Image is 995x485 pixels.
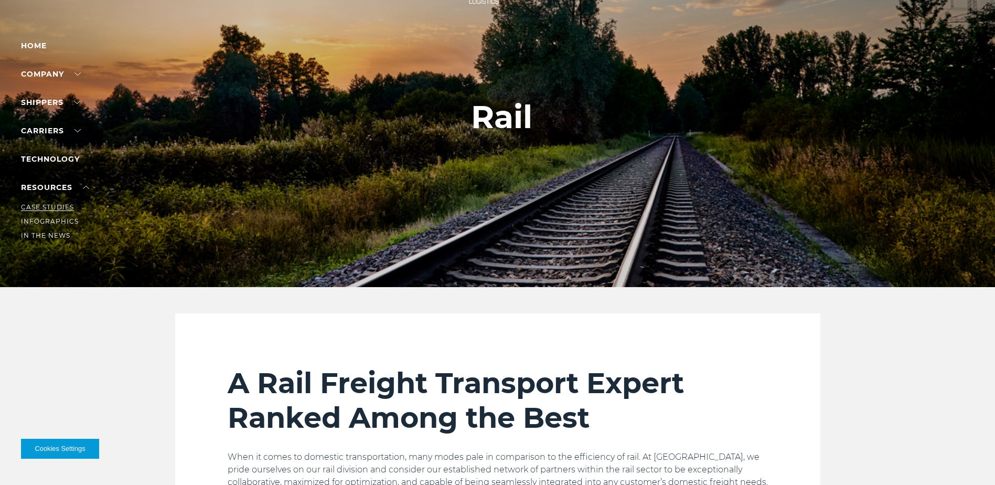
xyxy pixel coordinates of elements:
a: SHIPPERS [21,98,80,107]
h1: Rail [471,99,532,135]
a: In The News [21,231,70,239]
a: Carriers [21,126,81,135]
a: Home [21,41,47,50]
a: Infographics [21,217,79,225]
a: RESOURCES [21,183,89,192]
a: Case Studies [21,203,74,211]
a: Technology [21,154,80,164]
button: Cookies Settings [21,439,99,459]
a: Company [21,69,81,79]
h2: A Rail Freight Transport Expert Ranked Among the Best [228,366,768,435]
